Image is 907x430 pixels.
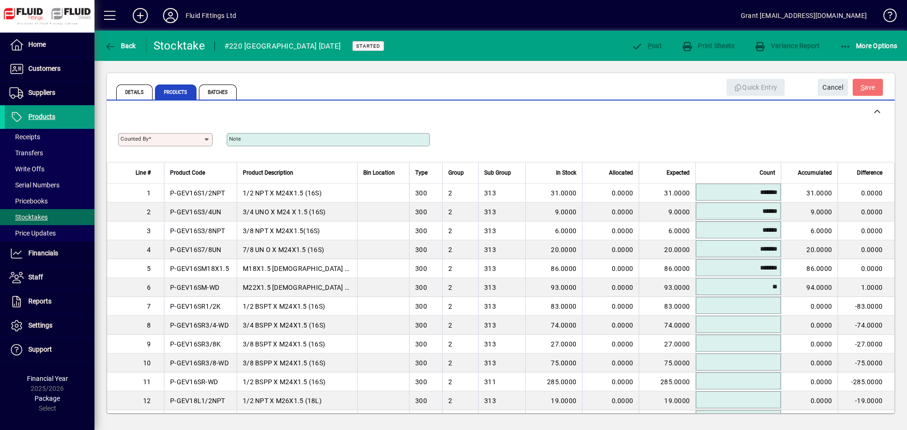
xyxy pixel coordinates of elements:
span: P-GEV16SR-WD [170,378,218,386]
span: Difference [857,168,882,178]
td: 285.0000 [525,372,582,391]
span: 6 [147,284,151,291]
span: 313 [484,397,496,405]
span: 311 [484,378,496,386]
span: 300 [415,397,427,405]
div: Line # [119,168,159,178]
td: -75.0000 [838,354,894,372]
span: Home [28,41,46,48]
button: Save [853,79,883,96]
td: 0.0000 [838,240,894,259]
td: 0.0000 [838,202,894,221]
span: 3/8 NPT X M24X1.5(16S) [243,227,320,235]
span: In Stock [556,168,576,178]
td: 6.0000 [525,221,582,240]
span: P-GEV16S3/4UN [170,208,221,216]
span: Package [34,395,60,402]
span: 300 [415,246,427,253]
span: Price Updates [9,229,56,237]
div: Product Code [170,168,231,178]
span: 5 [147,265,151,272]
button: More Options [838,37,900,54]
span: 86.0000 [664,265,690,272]
span: 300 [415,321,427,329]
a: Reports [5,290,94,313]
span: 313 [484,189,496,197]
span: Pricebooks [9,197,48,205]
span: Products [155,84,197,100]
span: 10 [143,359,151,367]
span: 2 [448,397,452,405]
a: Receipts [5,129,94,145]
a: Settings [5,314,94,337]
mat-label: Counted By [120,135,148,142]
span: M18X1.5 [DEMOGRAPHIC_DATA] STUD X M24X1.5(16S) [243,265,413,272]
td: 1.0000 [838,278,894,297]
span: P-GEV16SR3/4-WD [170,321,229,329]
td: 93.0000 [525,278,582,297]
button: Back [102,37,138,54]
td: -14.0000 [838,410,894,429]
span: 300 [415,303,427,310]
span: 3/8 BSPT X M24X1.5 (16S) [243,340,325,348]
span: 6.0000 [668,227,690,235]
span: P-GEV16SM-WD [170,284,219,291]
td: -83.0000 [838,297,894,316]
span: Allocated [609,168,633,178]
td: 0.0000 [582,259,639,278]
div: Bin Location [363,168,403,178]
span: 2 [448,359,452,367]
button: Profile [155,7,186,24]
span: 1/2 NPT X M24X1.5 (16S) [243,189,322,197]
span: 300 [415,359,427,367]
span: M22X1.5 [DEMOGRAPHIC_DATA] STUD X M24X1.5 (16S) [243,284,415,291]
button: Add [125,7,155,24]
td: 9.0000 [525,202,582,221]
a: Price Updates [5,225,94,241]
a: Knowledge Base [876,2,895,33]
span: 285.0000 [660,378,690,386]
span: 2 [147,208,151,216]
span: P-GEV16SR3/8-WD [170,359,229,367]
span: P-GEV16S3/8NPT [170,227,225,235]
span: 31.0000 [664,189,690,197]
span: 300 [415,378,427,386]
span: Accumulated [798,168,832,178]
span: 7/8 UN O X M24X1.5 (16S) [243,246,324,253]
span: Transfers [9,149,43,157]
span: 93.0000 [664,284,690,291]
td: 27.0000 [525,335,582,354]
td: 0.0000 [582,335,639,354]
span: Sub Group [484,168,511,178]
td: 0.0000 [582,278,639,297]
div: 0.0000 [787,377,832,387]
td: -285.0000 [838,372,894,391]
span: P-GEV16SM18X1.5 [170,265,229,272]
span: 1 [147,189,151,197]
span: Support [28,346,52,353]
td: 75.0000 [525,354,582,372]
div: Grant [EMAIL_ADDRESS][DOMAIN_NAME] [741,8,867,23]
span: 2 [448,303,452,310]
a: Home [5,33,94,57]
td: 0.0000 [582,354,639,372]
span: 300 [415,227,427,235]
span: More Options [840,42,898,50]
span: 300 [415,340,427,348]
td: 0.0000 [838,259,894,278]
span: 2 [448,246,452,253]
span: 300 [415,189,427,197]
span: Suppliers [28,89,55,96]
span: 74.0000 [664,321,690,329]
td: -74.0000 [838,316,894,335]
span: Financials [28,249,58,257]
div: 6.0000 [787,226,832,236]
td: 83.0000 [525,297,582,316]
div: 9.0000 [787,207,832,217]
span: Bin Location [363,168,395,178]
td: 20.0000 [525,240,582,259]
div: 94.0000 [787,283,832,292]
td: 86.0000 [525,259,582,278]
span: P-GEV16SR3/8K [170,340,221,348]
span: 313 [484,284,496,291]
